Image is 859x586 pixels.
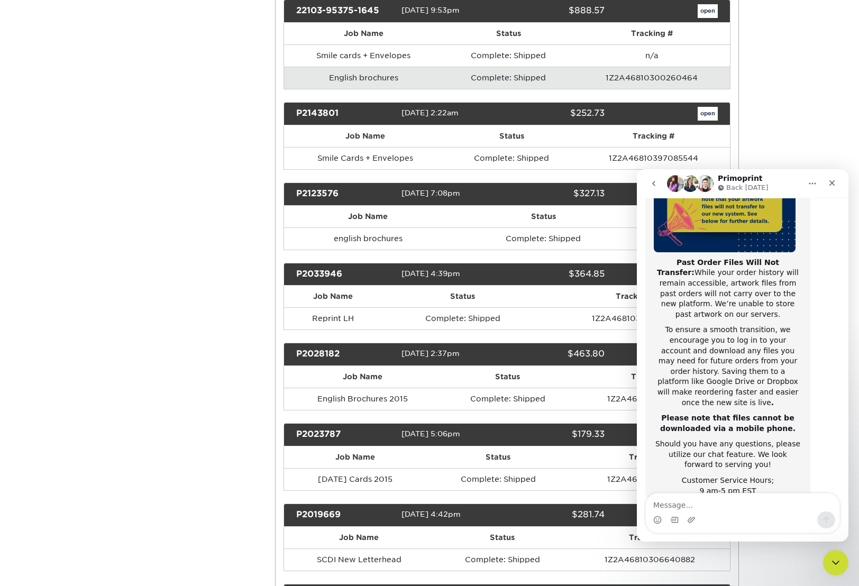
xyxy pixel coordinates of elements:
td: 1Z2A46810397085544 [577,147,730,169]
div: $364.85 [499,268,612,281]
button: Upload attachment [50,346,59,355]
div: $179.33 [499,428,612,442]
th: Tracking # [570,527,730,548]
a: open [698,107,718,121]
th: Tracking # [634,206,730,227]
th: Job Name [284,23,443,44]
td: Complete: Shipped [443,44,574,67]
b: . [134,229,137,237]
th: Status [441,366,574,388]
td: 1Z2A46810308256384 [543,307,730,329]
td: Smile cards + Envelopes [284,44,443,67]
td: Complete: Shipped [452,227,634,250]
th: Job Name [284,286,382,307]
div: 22103-95375-1645 [288,4,401,18]
th: Tracking # [574,366,730,388]
div: P2143801 [288,107,401,121]
th: Job Name [284,446,426,468]
span: [DATE] 2:22am [401,108,459,117]
td: Smile Cards + Envelopes [284,147,446,169]
td: Reprint LH [284,307,382,329]
th: Tracking # [577,125,730,147]
div: P2023787 [288,428,401,442]
span: [DATE] 9:53pm [401,6,460,14]
b: Past Order Files Will Not Transfer: [20,89,142,108]
div: $252.73 [499,107,612,121]
td: Complete: Shipped [443,67,574,89]
span: [DATE] 2:37pm [401,350,460,358]
td: English Brochures 2015 [284,388,441,410]
div: P2123576 [288,187,401,201]
td: Complete: Shipped [382,307,543,329]
div: $281.74 [499,508,612,522]
td: 1Z2A46811307103987 [570,468,730,490]
a: open [698,4,718,18]
iframe: Intercom live chat [823,550,848,575]
td: english brochures [284,227,453,250]
th: Tracking # [574,23,730,44]
th: Job Name [284,206,453,227]
td: [DATE] Cards 2015 [284,468,426,490]
th: Status [426,446,570,468]
b: Please note that files cannot be downloaded via a mobile phone. [23,244,159,263]
td: 1Z2A46810307628484 [574,388,730,410]
button: Emoji picker [16,346,25,355]
iframe: Intercom live chat [637,169,848,542]
div: P2028182 [288,347,401,361]
span: [DATE] 5:06pm [401,429,460,438]
span: [DATE] 4:39pm [401,269,460,278]
th: Status [434,527,570,548]
th: Job Name [284,527,435,548]
th: Tracking # [543,286,730,307]
div: While your order history will remain accessible, artwork files from past orders will not carry ov... [17,88,165,151]
div: $463.80 [499,347,612,361]
textarea: Message… [9,324,203,342]
div: $327.13 [499,187,612,201]
th: Job Name [284,125,446,147]
th: Job Name [284,366,441,388]
td: 1Z2A46810306640882 [570,548,730,571]
div: P2019669 [288,508,401,522]
span: [DATE] 7:08pm [401,189,460,197]
th: Tracking # [570,446,730,468]
td: English brochures [284,67,443,89]
button: Gif picker [33,346,42,355]
div: Should you have any questions, please utilize our chat feature. We look forward to serving you! [17,270,165,301]
td: Complete: Shipped [434,548,570,571]
td: SCDI New Letterhead [284,548,435,571]
th: Status [382,286,543,307]
div: To ensure a smooth transition, we encourage you to log in to your account and download any files ... [17,155,165,239]
td: Complete: Shipped [441,388,574,410]
td: Complete: Shipped [446,147,578,169]
div: Customer Service Hours; 9 am-5 pm EST [17,306,165,327]
td: n/a [634,227,730,250]
iframe: Google Customer Reviews [3,554,90,582]
td: Complete: Shipped [426,468,570,490]
td: 1Z2A46810300260464 [574,67,730,89]
span: [DATE] 4:42pm [401,510,461,518]
th: Status [446,125,578,147]
th: Status [443,23,574,44]
button: Send a message… [180,342,198,359]
td: n/a [574,44,730,67]
div: $888.57 [499,4,612,18]
th: Status [452,206,634,227]
div: P2033946 [288,268,401,281]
